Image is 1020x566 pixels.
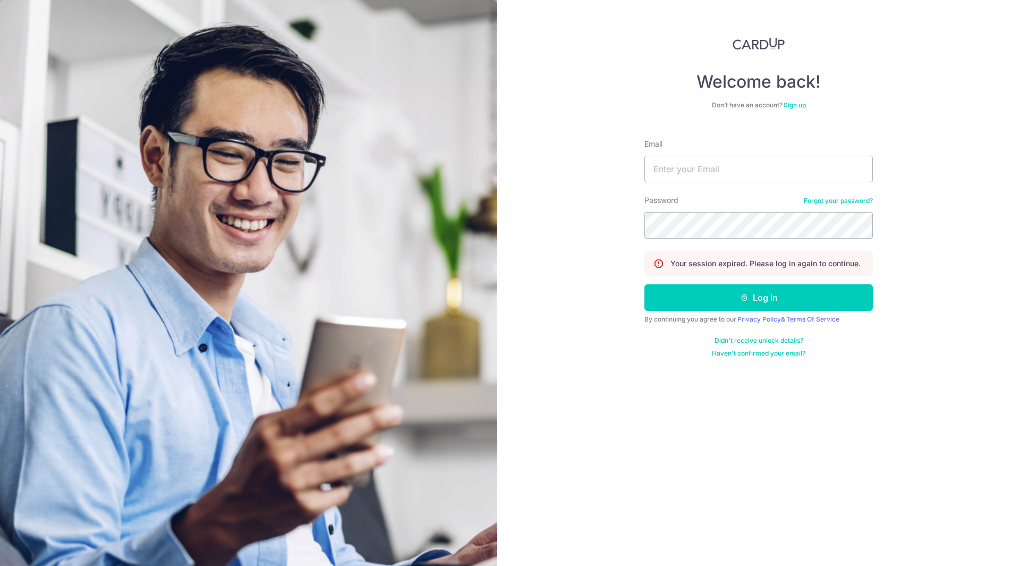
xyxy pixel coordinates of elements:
div: By continuing you agree to our & [644,315,873,324]
label: Password [644,195,678,206]
label: Email [644,139,662,149]
input: Enter your Email [644,156,873,182]
div: Don’t have an account? [644,101,873,109]
h4: Welcome back! [644,71,873,92]
a: Didn't receive unlock details? [715,336,803,345]
a: Sign up [784,101,806,109]
a: Terms Of Service [786,315,839,323]
a: Privacy Policy [737,315,781,323]
img: CardUp Logo [733,37,785,50]
a: Haven't confirmed your email? [712,349,805,358]
p: Your session expired. Please log in again to continue. [670,258,861,269]
button: Log in [644,284,873,311]
a: Forgot your password? [804,197,873,205]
